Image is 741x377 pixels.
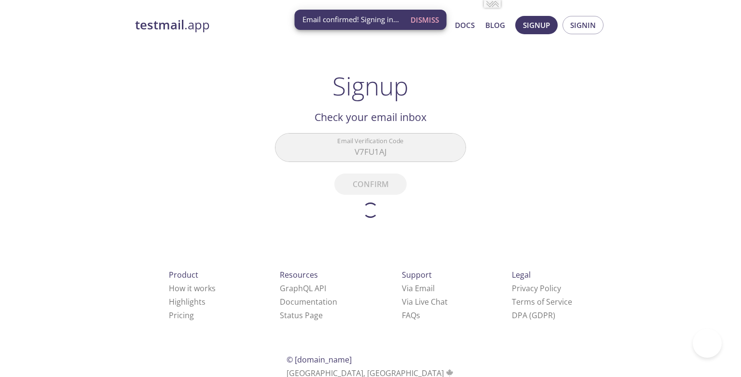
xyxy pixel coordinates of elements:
a: Status Page [280,310,323,321]
button: Dismiss [407,11,443,29]
a: testmail.app [135,17,362,33]
strong: testmail [135,16,184,33]
a: Terms of Service [512,296,572,307]
a: Documentation [280,296,337,307]
span: Support [402,269,432,280]
span: Dismiss [411,13,439,26]
span: Product [169,269,198,280]
a: Docs [455,19,475,31]
span: Signup [523,19,550,31]
span: © [DOMAIN_NAME] [287,354,352,365]
span: Legal [512,269,531,280]
button: Signin [563,16,604,34]
a: Blog [485,19,505,31]
a: DPA (GDPR) [512,310,555,321]
span: Email confirmed! Signing in... [302,14,399,25]
iframe: Help Scout Beacon - Open [693,329,722,358]
a: FAQ [402,310,420,321]
a: Via Email [402,283,435,294]
button: Signup [515,16,558,34]
a: GraphQL API [280,283,326,294]
a: Highlights [169,296,206,307]
a: Via Live Chat [402,296,448,307]
a: How it works [169,283,216,294]
span: Resources [280,269,318,280]
h1: Signup [332,71,409,100]
h2: Check your email inbox [275,109,466,125]
span: Signin [570,19,596,31]
span: s [416,310,420,321]
a: Pricing [169,310,194,321]
a: Privacy Policy [512,283,561,294]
